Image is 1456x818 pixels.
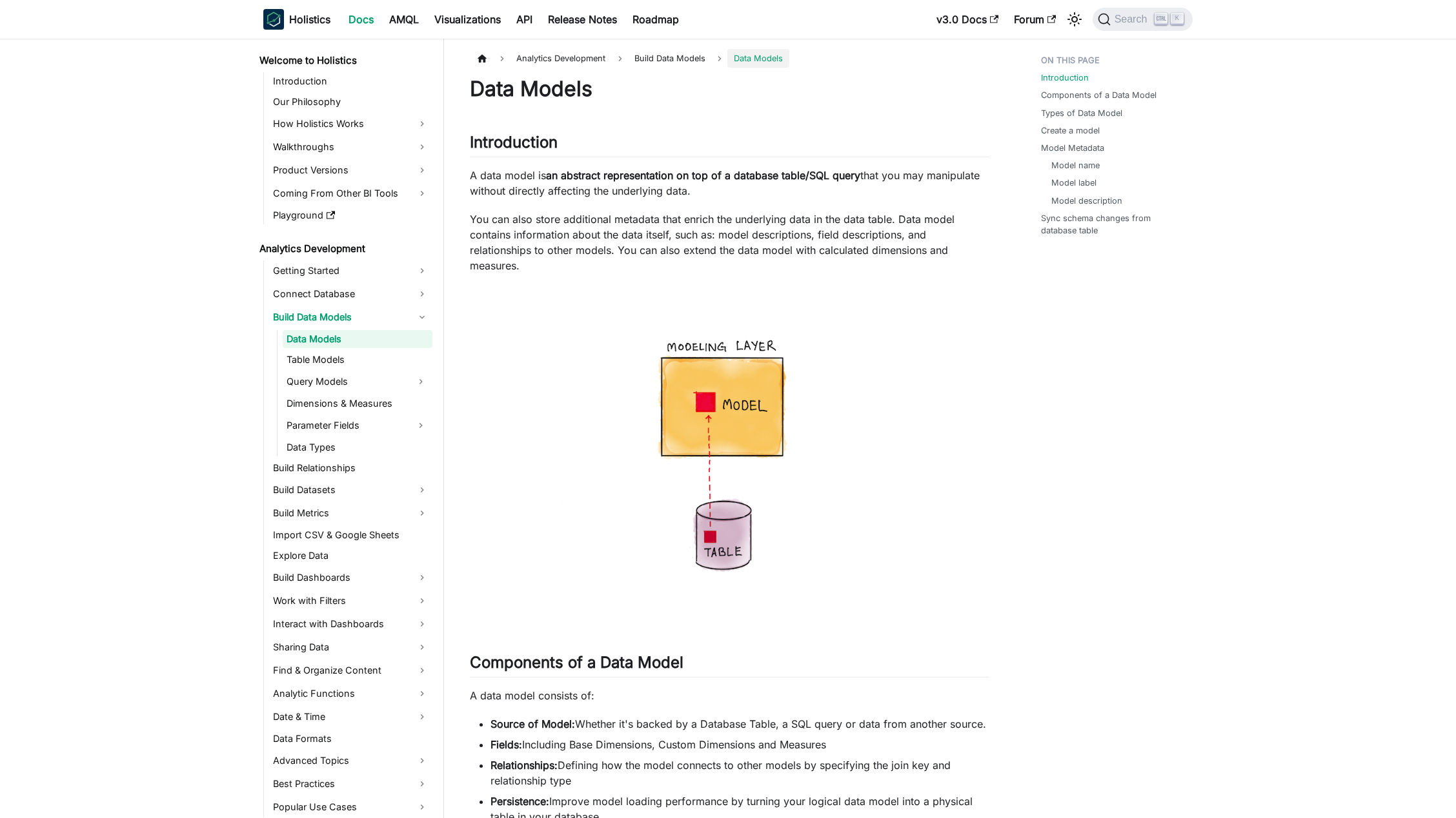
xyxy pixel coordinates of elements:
a: Connect Database [269,284,432,304]
a: Import CSV & Google Sheets [269,526,432,544]
a: Find & Organize Content [269,660,432,681]
a: Model label [1051,177,1097,189]
strong: Persistence: [490,795,549,808]
span: Search [1111,14,1155,25]
nav: Docs sidebar [250,39,444,818]
a: Introduction [269,72,432,90]
a: Release Notes [540,9,625,30]
img: Holistics [263,9,284,30]
a: Interact with Dashboards [269,614,432,634]
p: A data model is that you may manipulate without directly affecting the underlying data. [470,168,989,199]
a: Welcome to Holistics [256,52,432,70]
a: Model description [1051,195,1122,207]
nav: Breadcrumbs [470,49,989,68]
a: Data Types [283,438,432,456]
a: Dimensions & Measures [283,394,432,413]
a: Analytics Development [256,240,432,258]
a: Home page [470,49,494,68]
a: Roadmap [625,9,687,30]
button: Expand sidebar category 'Query Models' [409,371,432,392]
span: Data Models [727,49,789,68]
a: Model Metadata [1041,142,1104,154]
p: A data model consists of: [470,688,989,703]
a: Walkthroughs [269,137,432,157]
span: Analytics Development [510,49,612,68]
a: Data Formats [269,730,432,748]
a: Types of Data Model [1041,107,1122,119]
a: Coming From Other BI Tools [269,183,432,204]
a: Introduction [1041,72,1089,84]
strong: Fields: [490,738,522,751]
a: Create a model [1041,124,1100,137]
a: Work with Filters [269,590,432,611]
a: Build Data Models [269,307,432,327]
a: Date & Time [269,706,432,727]
a: Table Models [283,351,432,369]
kbd: K [1171,13,1184,24]
strong: an abstract representation on top of a database table/SQL query [546,169,860,182]
a: Build Relationships [269,459,432,477]
a: Analytic Functions [269,683,432,704]
a: Best Practices [269,774,432,794]
p: You can also store additional metadata that enrich the underlying data in the data table. Data mo... [470,211,989,273]
li: Including Base Dimensions, Custom Dimensions and Measures [490,737,989,752]
a: How Holistics Works [269,113,432,134]
a: API [509,9,540,30]
button: Switch between dark and light mode (currently light mode) [1064,9,1085,30]
a: Our Philosophy [269,93,432,111]
a: Playground [269,206,432,224]
strong: Relationships: [490,759,558,772]
a: Getting Started [269,260,432,281]
a: Model name [1051,159,1100,171]
strong: Source of Model: [490,717,575,730]
a: Product Versions [269,160,432,180]
a: v3.0 Docs [929,9,1006,30]
a: Parameter Fields [283,415,409,436]
a: Explore Data [269,547,432,565]
a: Forum [1006,9,1064,30]
a: HolisticsHolistics [263,9,330,30]
h1: Data Models [470,76,989,102]
button: Expand sidebar category 'Parameter Fields' [409,415,432,436]
a: Visualizations [427,9,509,30]
a: Sharing Data [269,637,432,657]
a: Advanced Topics [269,750,432,771]
a: Popular Use Cases [269,797,432,817]
li: Defining how the model connects to other models by specifying the join key and relationship type [490,757,989,788]
h2: Introduction [470,133,989,157]
b: Holistics [289,12,330,27]
a: Build Dashboards [269,567,432,588]
a: Query Models [283,371,409,392]
a: Docs [341,9,381,30]
a: Sync schema changes from database table [1041,212,1185,237]
a: Build Metrics [269,503,432,523]
button: Search (Ctrl+K) [1093,8,1193,31]
h2: Components of a Data Model [470,653,989,677]
li: Whether it's backed by a Database Table, a SQL query or data from another source. [490,716,989,732]
span: Build Data Models [628,49,712,68]
a: Components of a Data Model [1041,89,1157,101]
a: AMQL [381,9,427,30]
a: Build Datasets [269,480,432,500]
a: Data Models [283,330,432,348]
